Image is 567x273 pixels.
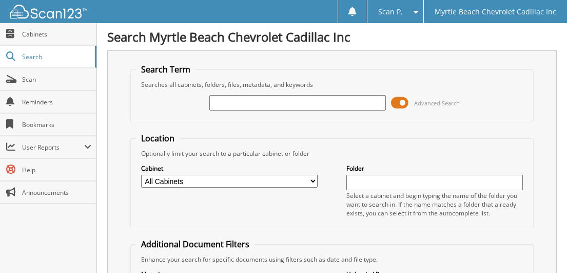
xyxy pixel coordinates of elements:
[136,255,528,264] div: Enhance your search for specific documents using filters such as date and file type.
[346,191,523,217] div: Select a cabinet and begin typing the name of the folder you want to search in. If the name match...
[346,164,523,173] label: Folder
[136,133,180,144] legend: Location
[136,149,528,158] div: Optionally limit your search to a particular cabinet or folder
[136,64,195,75] legend: Search Term
[22,30,91,39] span: Cabinets
[22,98,91,106] span: Reminders
[10,5,87,19] img: scan123-logo-white.svg
[136,239,255,250] legend: Additional Document Filters
[107,28,557,45] h1: Search Myrtle Beach Chevrolet Cadillac Inc
[22,188,91,197] span: Announcements
[378,9,403,15] span: Scan P.
[22,143,84,152] span: User Reports
[141,164,318,173] label: Cabinet
[414,99,460,107] span: Advanced Search
[22,75,91,84] span: Scan
[22,52,90,61] span: Search
[22,166,91,174] span: Help
[22,120,91,129] span: Bookmarks
[136,80,528,89] div: Searches all cabinets, folders, files, metadata, and keywords
[435,9,556,15] span: Myrtle Beach Chevrolet Cadillac Inc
